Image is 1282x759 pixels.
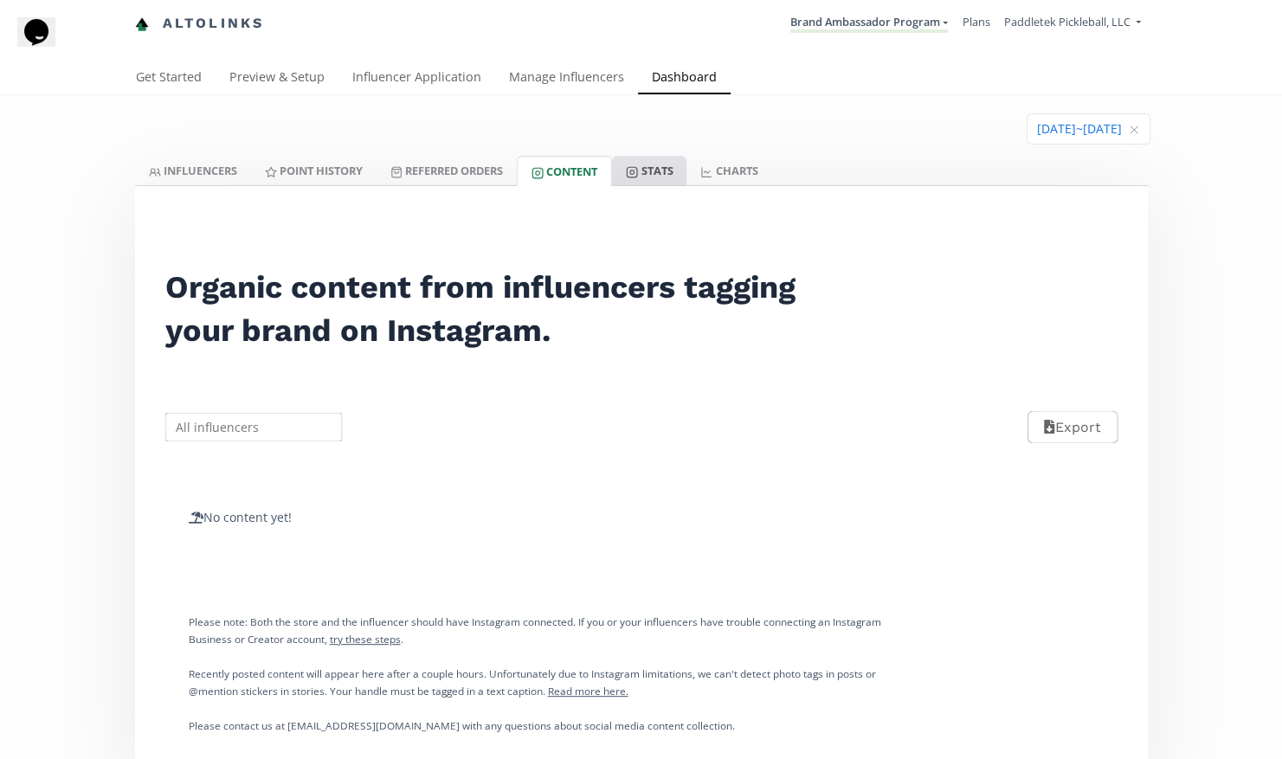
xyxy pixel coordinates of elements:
[686,156,771,185] a: CHARTS
[330,632,401,646] a: try these steps
[189,666,876,698] small: Recently posted content will appear here after a couple hours. Unfortunately due to Instagram lim...
[251,156,377,185] a: Point HISTORY
[495,61,638,96] a: Manage Influencers
[1003,14,1130,29] span: Paddletek Pickleball, LLC
[790,14,948,33] a: Brand Ambassador Program
[189,718,735,732] small: Please contact us at [EMAIL_ADDRESS][DOMAIN_NAME] with any questions about social media content c...
[1028,411,1117,443] button: Export
[638,61,731,96] a: Dashboard
[1003,14,1140,34] a: Paddletek Pickleball, LLC
[122,61,216,96] a: Get Started
[189,614,881,646] small: Please note: Both the store and the influencer should have Instagram connected. If you or your in...
[135,10,265,38] a: Altolinks
[1129,121,1139,138] span: Clear
[216,61,338,96] a: Preview & Setup
[135,156,251,185] a: INFLUENCERS
[377,156,517,185] a: Referred Orders
[189,509,881,526] p: No content yet!
[163,410,345,444] input: All influencers
[612,156,686,185] a: Stats
[135,17,149,31] img: favicon-32x32.png
[517,156,612,186] a: Content
[962,14,989,29] a: Plans
[17,17,73,69] iframe: chat widget
[548,684,628,698] a: Read more here.
[1129,125,1139,135] svg: close
[338,61,495,96] a: Influencer Application
[165,266,818,352] h2: Organic content from influencers tagging your brand on Instagram.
